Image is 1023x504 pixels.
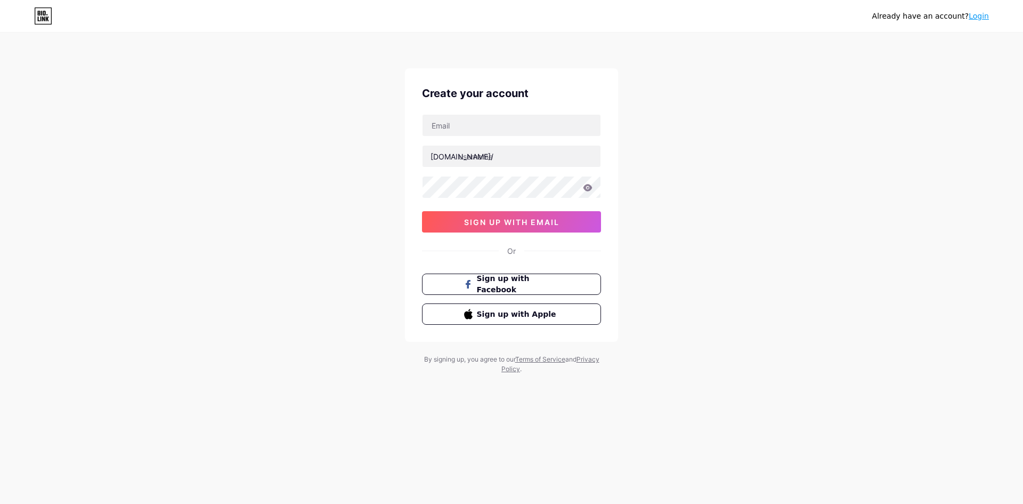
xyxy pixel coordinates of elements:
div: [DOMAIN_NAME]/ [431,151,493,162]
div: Or [507,245,516,257]
button: Sign up with Facebook [422,274,601,295]
div: Already have an account? [872,11,989,22]
a: Terms of Service [515,355,565,363]
input: Email [423,115,600,136]
button: Sign up with Apple [422,303,601,325]
button: sign up with email [422,211,601,233]
span: Sign up with Facebook [477,273,559,295]
a: Login [969,12,989,20]
div: Create your account [422,85,601,101]
span: Sign up with Apple [477,309,559,320]
input: username [423,146,600,167]
div: By signing up, you agree to our and . [421,355,602,374]
span: sign up with email [464,218,559,227]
